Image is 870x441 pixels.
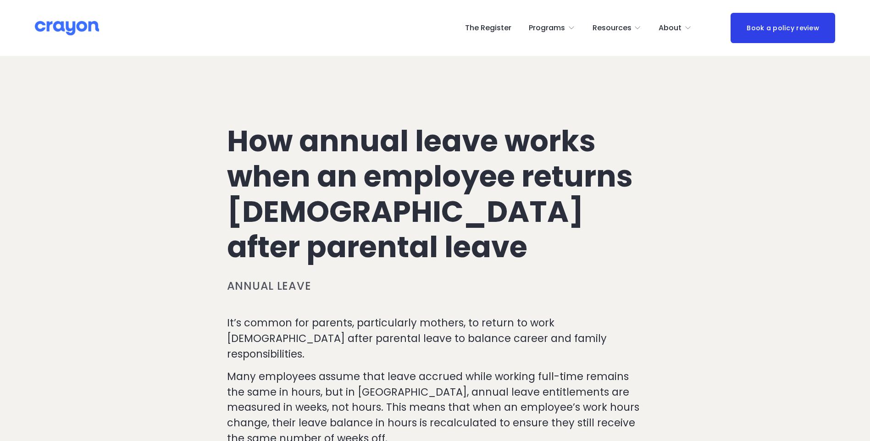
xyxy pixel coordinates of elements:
p: It’s common for parents, particularly mothers, to return to work [DEMOGRAPHIC_DATA] after parenta... [227,315,643,362]
a: folder dropdown [593,21,642,35]
span: About [659,22,682,35]
a: folder dropdown [659,21,692,35]
a: The Register [465,21,511,35]
h1: How annual leave works when an employee returns [DEMOGRAPHIC_DATA] after parental leave [227,124,643,265]
img: Crayon [35,20,99,36]
span: Resources [593,22,632,35]
a: folder dropdown [529,21,575,35]
a: Annual leave [227,278,311,293]
a: Book a policy review [731,13,835,43]
span: Programs [529,22,565,35]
